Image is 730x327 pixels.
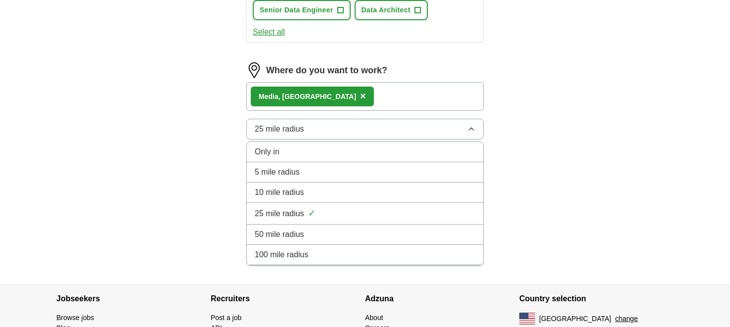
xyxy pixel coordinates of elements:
[246,119,484,140] button: 25 mile radius
[308,207,316,220] span: ✓
[362,5,411,15] span: Data Architect
[519,285,674,313] h4: Country selection
[360,91,366,101] span: ×
[211,314,241,322] a: Post a job
[255,187,304,198] span: 10 mile radius
[259,92,356,102] div: , [GEOGRAPHIC_DATA]
[255,123,304,135] span: 25 mile radius
[56,314,94,322] a: Browse jobs
[259,93,278,100] strong: Media
[260,5,333,15] span: Senior Data Engineer
[266,64,387,77] label: Where do you want to work?
[253,26,285,38] button: Select all
[255,146,279,158] span: Only in
[255,166,300,178] span: 5 mile radius
[246,62,262,78] img: location.png
[365,314,383,322] a: About
[539,314,611,324] span: [GEOGRAPHIC_DATA]
[255,249,309,261] span: 100 mile radius
[519,313,535,325] img: US flag
[255,229,304,240] span: 50 mile radius
[615,314,638,324] button: change
[360,89,366,104] button: ×
[255,208,304,220] span: 25 mile radius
